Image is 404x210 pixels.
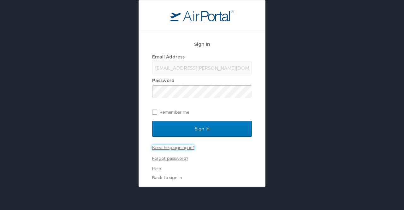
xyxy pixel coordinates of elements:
label: Password [152,78,175,83]
a: Need help signing in? [152,145,194,150]
a: Back to sign in [152,175,182,180]
img: logo [170,10,234,21]
a: Help [152,166,161,171]
a: Forgot password? [152,156,188,161]
input: Sign In [152,121,252,137]
label: Email Address [152,54,185,59]
label: Remember me [152,107,252,117]
h2: Sign In [152,40,252,48]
